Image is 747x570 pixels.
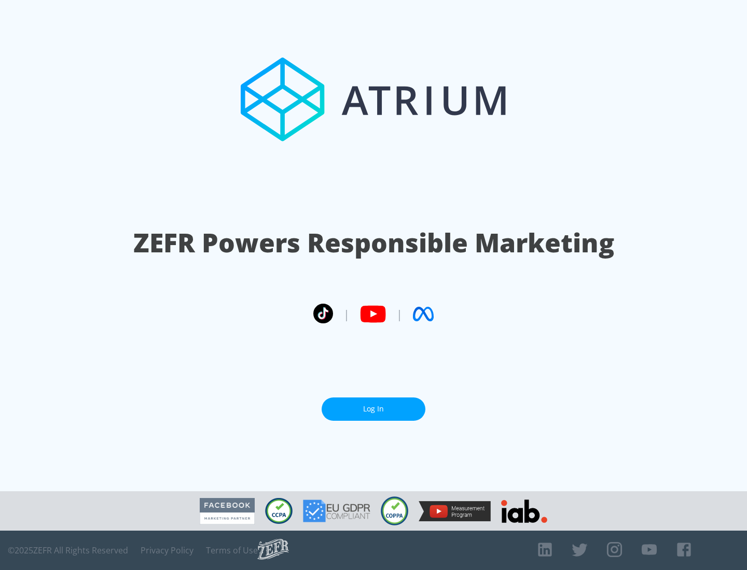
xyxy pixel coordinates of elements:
img: CCPA Compliant [265,498,293,524]
img: YouTube Measurement Program [419,501,491,521]
img: IAB [501,500,547,523]
a: Terms of Use [206,545,258,555]
a: Privacy Policy [141,545,193,555]
span: | [396,306,403,322]
img: COPPA Compliant [381,496,408,525]
span: | [343,306,350,322]
img: Facebook Marketing Partner [200,498,255,524]
span: © 2025 ZEFR All Rights Reserved [8,545,128,555]
a: Log In [322,397,425,421]
img: GDPR Compliant [303,500,370,522]
h1: ZEFR Powers Responsible Marketing [133,225,614,261]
